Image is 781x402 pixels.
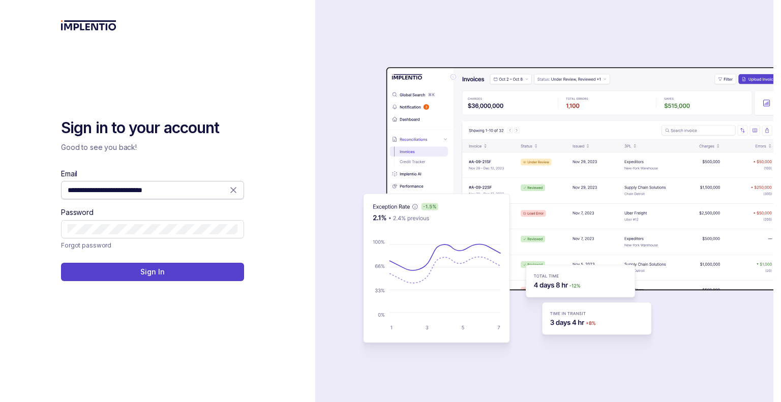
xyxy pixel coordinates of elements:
[61,240,111,251] p: Forgot password
[61,118,244,138] h2: Sign in to your account
[61,207,94,218] label: Password
[61,240,111,251] a: Link Forgot password
[61,263,244,281] button: Sign In
[140,267,164,277] p: Sign In
[61,20,116,30] img: logo
[61,169,77,179] label: Email
[61,142,244,152] p: Good to see you back!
